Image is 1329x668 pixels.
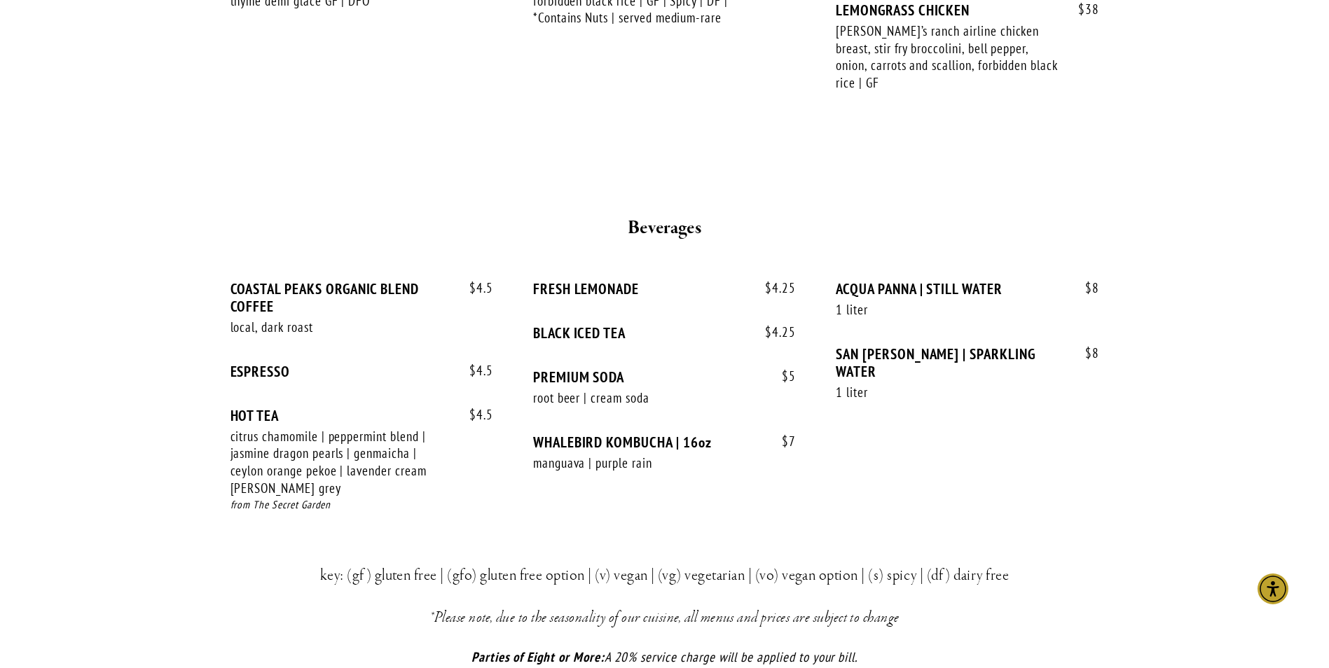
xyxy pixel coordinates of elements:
div: local, dark roast [230,319,453,336]
span: 8 [1071,345,1099,361]
span: $ [782,433,789,450]
div: HOT TEA [230,407,493,424]
div: manguava | purple rain [533,454,756,472]
span: $ [469,279,476,296]
span: $ [1085,345,1092,361]
span: 4.25 [751,280,796,296]
span: 4.5 [455,280,493,296]
span: 4.5 [455,363,493,379]
div: [PERSON_NAME]’s ranch airline chicken breast, stir fry broccolini, bell pepper, onion, carrots an... [836,22,1059,92]
div: root beer | cream soda [533,389,756,407]
span: 4.25 [751,324,796,340]
div: PREMIUM SODA [533,368,796,386]
span: $ [1078,1,1085,18]
div: from The Secret Garden [230,497,493,513]
div: WHALEBIRD KOMBUCHA | 16oz [533,433,796,451]
div: COASTAL PEAKS ORGANIC BLEND COFFEE [230,280,493,315]
div: Accessibility Menu [1258,573,1288,604]
div: FRESH LEMONADE [533,280,796,298]
span: 7 [768,433,796,450]
div: 1 liter [836,384,1059,401]
span: 4.5 [455,407,493,423]
span: $ [469,362,476,379]
span: $ [782,368,789,384]
strong: Beverages [628,216,701,240]
span: $ [765,323,772,340]
div: LEMONGRASS CHICKEN [836,1,1099,19]
span: $ [469,406,476,423]
span: 38 [1064,1,1099,18]
span: 8 [1071,280,1099,296]
em: *Please note, due to the seasonality of our cuisine, all menus and prices are subject to change [429,608,900,627]
div: BLACK ICED TEA [533,324,796,342]
em: Parties of Eight or More: [471,648,605,665]
h3: key: (gf) gluten free | (gfo) gluten free option | (v) vegan | (vg) vegetarian | (vo) vegan optio... [256,563,1073,588]
span: 5 [768,368,796,384]
div: SAN [PERSON_NAME] | SPARKLING WATER [836,345,1099,380]
div: ESPRESSO [230,363,493,380]
span: $ [1085,279,1092,296]
span: $ [765,279,772,296]
div: ACQUA PANNA | STILL WATER [836,280,1099,298]
div: 1 liter [836,301,1059,319]
div: citrus chamomile | peppermint blend | jasmine dragon pearls | genmaicha | ceylon orange pekoe | l... [230,428,453,497]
